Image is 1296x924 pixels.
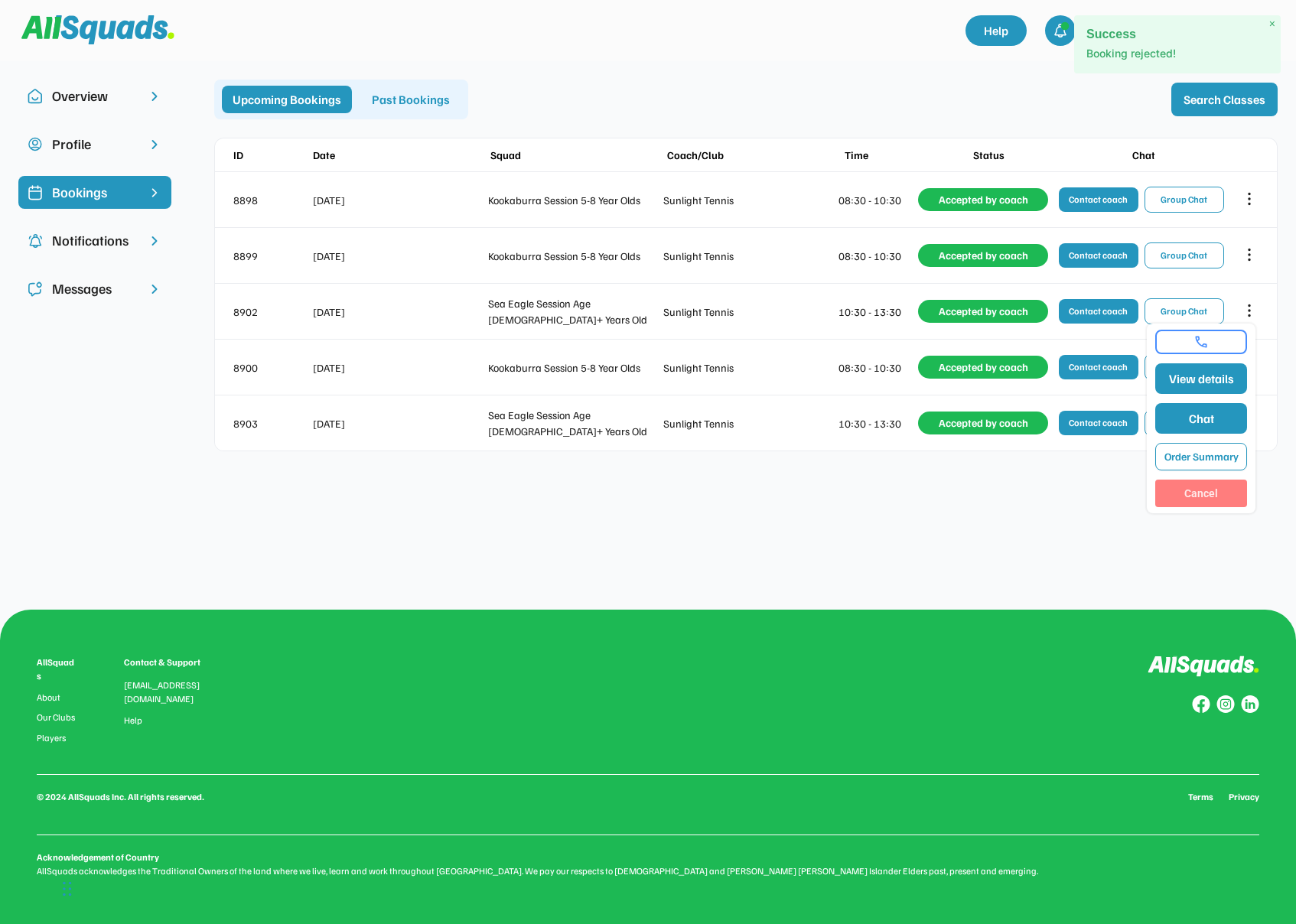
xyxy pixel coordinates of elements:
div: Chat [1057,147,1232,163]
img: Icon%20%2819%29.svg [28,185,43,200]
img: chevron-right%20copy%203.svg [147,185,162,200]
img: Squad%20Logo.svg [21,15,174,44]
button: Contact coach [1059,243,1138,268]
a: About [37,692,78,703]
button: Search Classes [1171,83,1278,116]
div: Messages [52,278,138,299]
button: Contact coach [1059,299,1138,324]
div: [DATE] [313,415,485,431]
div: 10:30 - 13:30 [838,304,915,320]
div: Overview [52,86,138,106]
div: Coach/Club [667,147,842,163]
img: Icon%20copy%205.svg [28,281,43,297]
button: Cancel [1155,480,1247,507]
button: Group Chat [1145,242,1224,268]
div: 8900 [233,360,310,376]
div: 8902 [233,304,310,320]
div: Sunlight Tennis [663,248,835,264]
img: Logo%20inverted.svg [1148,656,1259,678]
div: © 2024 AllSquads Inc. All rights reserved. [37,790,204,804]
div: Status [924,147,1054,163]
div: Sunlight Tennis [663,192,835,208]
a: Help [124,715,142,726]
h2: Success [1086,28,1268,41]
div: Squad [490,147,665,163]
div: Kookaburra Session 5-8 Year Olds [488,192,660,208]
div: 08:30 - 10:30 [838,360,915,376]
div: 8898 [233,192,310,208]
div: AllSquads [37,656,78,683]
div: [DATE] [313,304,485,320]
div: Upcoming Bookings [222,86,352,113]
div: Contact & Support [124,656,219,669]
a: Privacy [1229,790,1259,804]
button: Group Chat [1145,298,1224,324]
button: Group Chat [1145,187,1224,213]
button: Order Summary [1155,443,1247,470]
button: Contact coach [1059,355,1138,379]
button: Contact coach [1059,411,1138,435]
div: Accepted by coach [918,300,1048,323]
div: Sunlight Tennis [663,360,835,376]
div: Bookings [52,182,138,203]
div: Notifications [52,230,138,251]
div: Time [845,147,921,163]
div: Kookaburra Session 5-8 Year Olds [488,360,660,376]
img: bell-03%20%281%29.svg [1053,23,1068,38]
img: chevron-right.svg [147,281,162,297]
div: [DATE] [313,192,485,208]
div: Accepted by coach [918,188,1048,211]
div: 8903 [233,415,310,431]
div: Sunlight Tennis [663,415,835,431]
img: chevron-right.svg [147,233,162,249]
div: Date [313,147,487,163]
div: Sea Eagle Session Age [DEMOGRAPHIC_DATA]+ Years Old [488,295,660,327]
div: Accepted by coach [918,356,1048,379]
div: [EMAIL_ADDRESS][DOMAIN_NAME] [124,678,219,706]
button: Chat [1155,403,1247,434]
div: Acknowledgement of Country [37,851,159,864]
div: Sea Eagle Session Age [DEMOGRAPHIC_DATA]+ Years Old [488,407,660,439]
img: chevron-right.svg [147,137,162,152]
button: View details [1155,363,1247,394]
div: [DATE] [313,248,485,264]
a: Our Clubs [37,712,78,723]
div: Past Bookings [361,86,461,113]
div: 08:30 - 10:30 [838,192,915,208]
p: Booking rejected! [1086,46,1268,61]
img: Group%20copy%206.svg [1241,695,1259,714]
a: Players [37,733,78,743]
div: 10:30 - 13:30 [838,415,915,431]
div: Profile [52,134,138,155]
div: Kookaburra Session 5-8 Year Olds [488,248,660,264]
img: chevron-right.svg [147,89,162,104]
a: Help [965,15,1027,46]
div: Sunlight Tennis [663,304,835,320]
span: × [1269,18,1275,31]
div: Accepted by coach [918,244,1048,267]
img: user-circle.svg [28,137,43,152]
div: Accepted by coach [918,412,1048,434]
img: Group%20copy%208.svg [1192,695,1210,714]
div: AllSquads acknowledges the Traditional Owners of the land where we live, learn and work throughou... [37,864,1259,878]
div: 08:30 - 10:30 [838,248,915,264]
img: Icon%20copy%2010.svg [28,89,43,104]
img: Group%20copy%207.svg [1216,695,1235,714]
button: Contact coach [1059,187,1138,212]
img: Icon%20copy%204.svg [28,233,43,249]
a: Terms [1188,790,1213,804]
div: 8899 [233,248,310,264]
div: [DATE] [313,360,485,376]
div: ID [233,147,310,163]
